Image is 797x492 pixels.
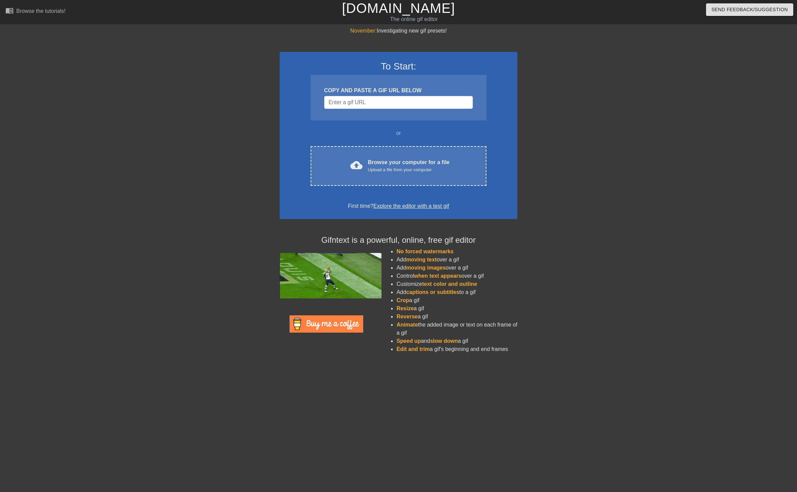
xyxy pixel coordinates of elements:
li: the added image or text on each frame of a gif [396,321,517,337]
span: No forced watermarks [396,249,453,254]
a: Explore the editor with a test gif [373,203,449,209]
div: The online gif editor [269,15,559,23]
h3: To Start: [289,61,508,72]
div: First time? [289,202,508,210]
a: [DOMAIN_NAME] [342,1,455,16]
li: Customize [396,280,517,288]
span: Resize [396,306,414,311]
span: moving images [406,265,446,271]
li: a gif [396,296,517,304]
img: football_small.gif [280,253,382,298]
img: Buy Me A Coffee [290,315,363,333]
span: captions or subtitles [406,289,459,295]
li: and a gif [396,337,517,345]
li: Add to a gif [396,288,517,296]
span: text color and outline [422,281,477,287]
input: Username [324,96,473,109]
div: Browse your computer for a file [368,158,450,173]
span: Animate [396,322,418,328]
span: menu_book [5,6,14,15]
span: when text appears [414,273,462,279]
a: Browse the tutorials! [5,6,66,17]
span: Send Feedback/Suggestion [711,5,788,14]
h4: Gifntext is a powerful, online, free gif editor [280,235,517,245]
span: November: [350,28,377,34]
span: slow down [430,338,458,344]
div: Browse the tutorials! [16,8,66,14]
li: Add over a gif [396,256,517,264]
li: a gif [396,313,517,321]
li: Add over a gif [396,264,517,272]
span: Edit and trim [396,346,430,352]
li: a gif [396,304,517,313]
span: Speed up [396,338,421,344]
div: COPY AND PASTE A GIF URL BELOW [324,86,473,95]
div: Investigating new gif presets! [280,27,517,35]
span: Reverse [396,314,418,319]
button: Send Feedback/Suggestion [706,3,793,16]
li: Control over a gif [396,272,517,280]
span: moving text [406,257,437,262]
span: Crop [396,297,409,303]
li: a gif's beginning and end frames [396,345,517,353]
span: cloud_upload [350,159,363,171]
div: Upload a file from your computer [368,166,450,173]
div: or [297,129,500,137]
